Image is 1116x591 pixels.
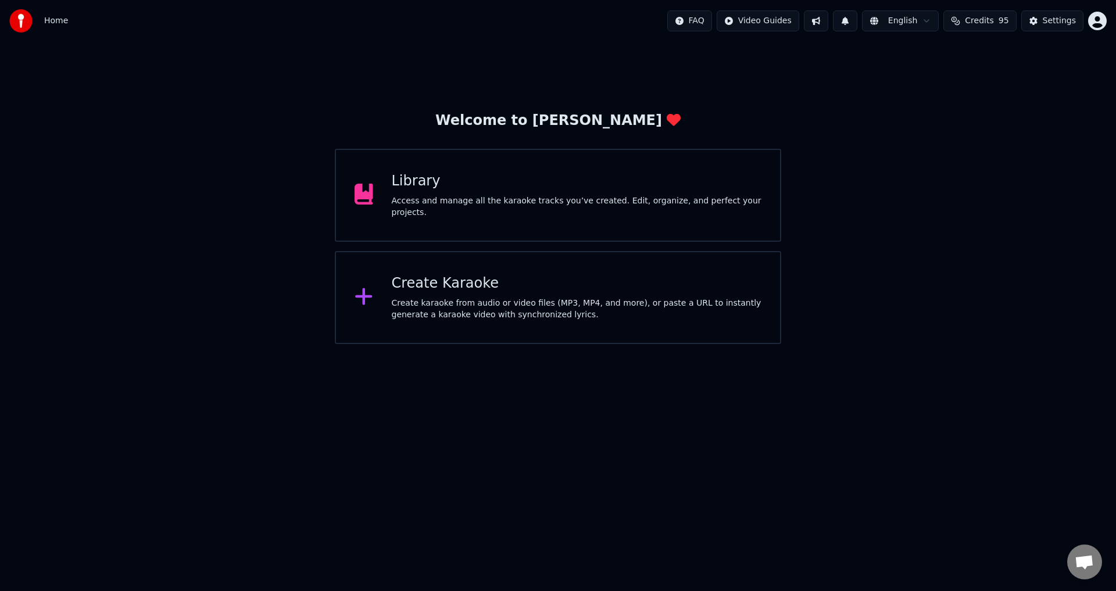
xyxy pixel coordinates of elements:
div: Create karaoke from audio or video files (MP3, MP4, and more), or paste a URL to instantly genera... [392,298,762,321]
button: Settings [1021,10,1083,31]
div: Create Karaoke [392,274,762,293]
img: youka [9,9,33,33]
div: Library [392,172,762,191]
span: 95 [999,15,1009,27]
button: FAQ [667,10,712,31]
span: Credits [965,15,993,27]
nav: breadcrumb [44,15,68,27]
div: Welcome to [PERSON_NAME] [435,112,681,130]
div: Access and manage all the karaoke tracks you’ve created. Edit, organize, and perfect your projects. [392,195,762,219]
button: Video Guides [717,10,799,31]
div: Öppna chatt [1067,545,1102,579]
span: Home [44,15,68,27]
div: Settings [1043,15,1076,27]
button: Credits95 [943,10,1016,31]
